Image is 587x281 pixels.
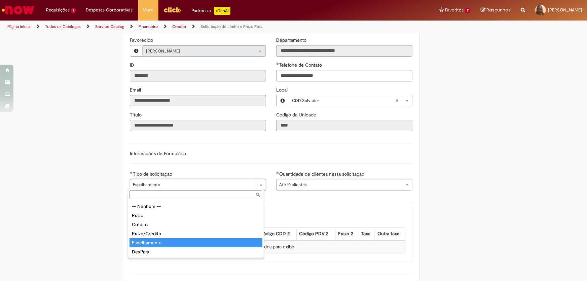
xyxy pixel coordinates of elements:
[130,238,262,247] div: Espelhamento
[130,211,262,220] div: Prazo
[128,201,264,258] ul: Tipo de solicitação
[130,220,262,229] div: Crédito
[130,229,262,238] div: Prazo/Crédito
[130,202,262,211] div: -- Nenhum --
[130,247,262,256] div: DexPara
